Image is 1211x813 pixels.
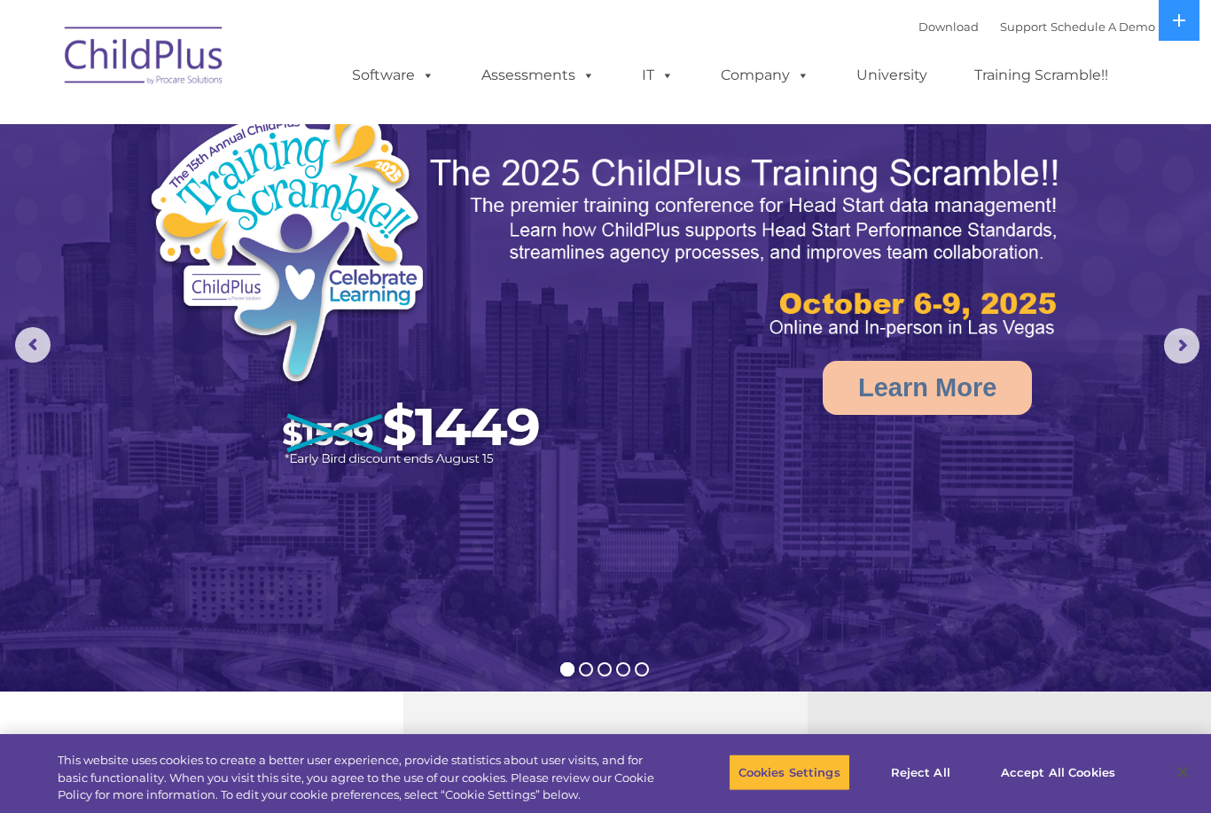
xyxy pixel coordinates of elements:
a: IT [624,58,691,93]
img: ChildPlus by Procare Solutions [56,14,233,103]
button: Close [1163,753,1202,792]
a: Support [1000,20,1047,34]
a: Assessments [464,58,613,93]
a: Download [918,20,979,34]
button: Cookies Settings [729,754,850,791]
a: Learn More [823,361,1032,415]
a: Training Scramble!! [957,58,1126,93]
a: University [839,58,945,93]
div: This website uses cookies to create a better user experience, provide statistics about user visit... [58,752,666,804]
button: Reject All [865,754,976,791]
a: Schedule A Demo [1051,20,1155,34]
a: Software [334,58,452,93]
a: Company [703,58,827,93]
button: Accept All Cookies [991,754,1125,791]
font: | [918,20,1155,34]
